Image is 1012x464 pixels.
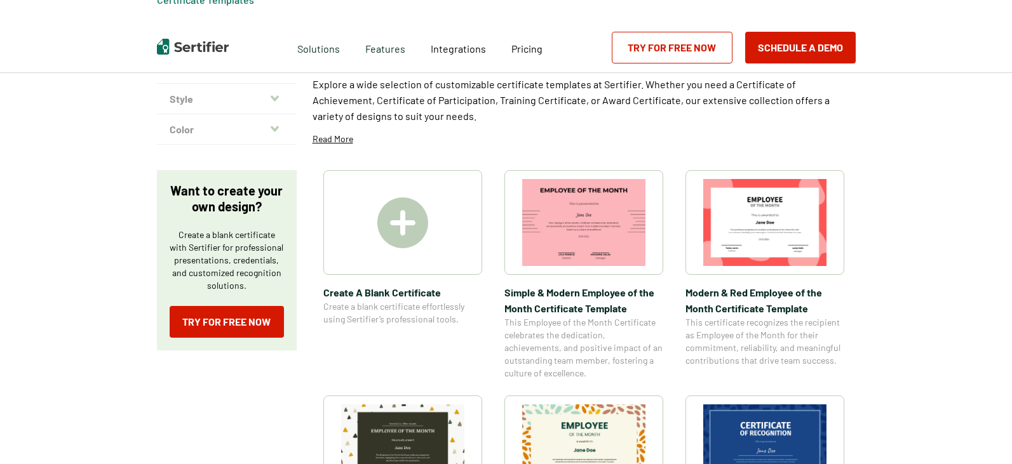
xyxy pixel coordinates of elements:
a: Pricing [511,39,543,55]
span: Modern & Red Employee of the Month Certificate Template [685,284,844,316]
span: This certificate recognizes the recipient as Employee of the Month for their commitment, reliabil... [685,316,844,367]
span: Simple & Modern Employee of the Month Certificate Template [504,284,663,316]
p: Explore a wide selection of customizable certificate templates at Sertifier. Whether you need a C... [313,76,856,124]
img: Sertifier | Digital Credentialing Platform [157,39,229,55]
a: Integrations [431,39,486,55]
p: Create a blank certificate with Sertifier for professional presentations, credentials, and custom... [170,229,284,292]
span: Features [365,39,405,55]
button: Color [157,114,297,145]
a: Try for Free Now [170,306,284,338]
span: This Employee of the Month Certificate celebrates the dedication, achievements, and positive impa... [504,316,663,380]
img: Create A Blank Certificate [377,197,428,248]
p: Want to create your own design? [170,183,284,215]
span: Integrations [431,43,486,55]
span: Pricing [511,43,543,55]
button: Style [157,84,297,114]
span: Create A Blank Certificate [323,284,482,300]
a: Modern & Red Employee of the Month Certificate TemplateModern & Red Employee of the Month Certifi... [685,170,844,380]
span: Create a blank certificate effortlessly using Sertifier’s professional tools. [323,300,482,326]
a: Try for Free Now [612,32,732,63]
p: Read More [313,133,353,145]
span: Solutions [297,39,340,55]
img: Simple & Modern Employee of the Month Certificate Template [522,179,645,266]
a: Simple & Modern Employee of the Month Certificate TemplateSimple & Modern Employee of the Month C... [504,170,663,380]
img: Modern & Red Employee of the Month Certificate Template [703,179,826,266]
